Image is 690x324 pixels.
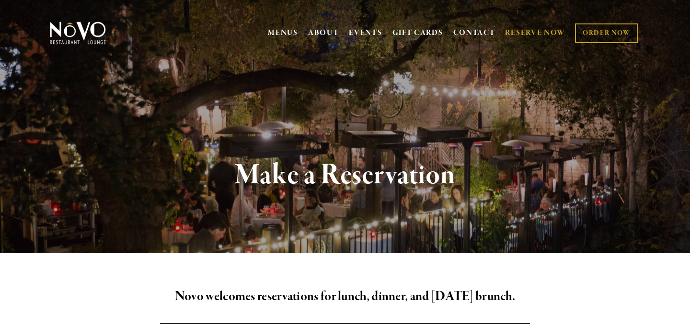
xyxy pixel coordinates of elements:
a: EVENTS [349,28,382,38]
a: ORDER NOW [575,23,638,43]
a: MENUS [268,28,298,38]
h2: Novo welcomes reservations for lunch, dinner, and [DATE] brunch. [66,287,624,307]
img: Novo Restaurant &amp; Lounge [48,21,108,45]
strong: Make a Reservation [235,157,456,193]
a: GIFT CARDS [392,24,443,42]
a: RESERVE NOW [505,24,565,42]
a: ABOUT [308,28,339,38]
a: CONTACT [453,24,495,42]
